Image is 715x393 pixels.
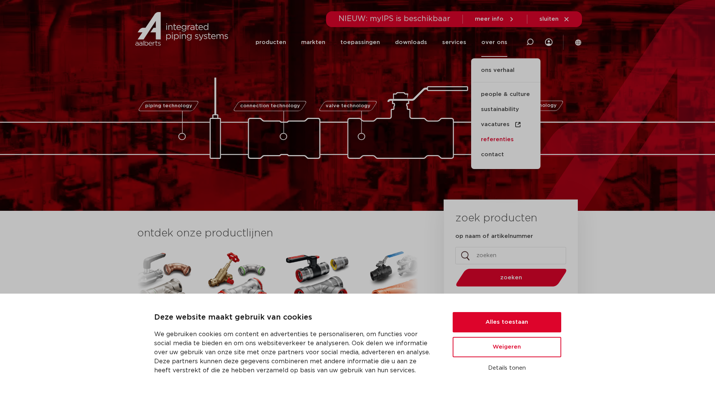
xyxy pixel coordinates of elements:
a: toepassingen [340,28,380,57]
a: over ons [481,28,507,57]
nav: Menu [256,28,507,57]
a: people & culture [471,87,540,102]
a: sustainability [471,102,540,117]
p: We gebruiken cookies om content en advertenties te personaliseren, om functies voor social media ... [154,330,435,375]
span: zoeken [475,275,547,280]
a: VSHShurjoint [363,248,431,363]
a: producten [256,28,286,57]
button: Details tonen [453,362,561,375]
p: Deze website maakt gebruik van cookies [154,312,435,324]
span: connection technology [240,104,300,108]
a: markten [301,28,325,57]
a: sluiten [539,16,570,23]
a: VSHSudoPress [205,248,273,363]
a: VSHPowerPress [284,248,352,363]
a: VSHXPress [126,248,194,363]
label: op naam of artikelnummer [455,233,533,240]
span: NIEUW: myIPS is beschikbaar [338,15,450,23]
a: referenties [471,132,540,147]
a: services [442,28,466,57]
span: meer info [475,16,504,22]
a: downloads [395,28,427,57]
span: fastening technology [501,104,557,108]
button: zoeken [453,268,570,287]
span: sluiten [539,16,559,22]
span: valve technology [326,104,371,108]
button: Weigeren [453,337,561,357]
h3: zoek producten [455,211,537,226]
span: piping technology [145,104,192,108]
a: vacatures [471,117,540,132]
a: ons verhaal [471,66,540,82]
h3: ontdek onze productlijnen [137,226,418,241]
input: zoeken [455,247,566,264]
button: Alles toestaan [453,312,561,332]
a: meer info [475,16,515,23]
a: contact [471,147,540,162]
